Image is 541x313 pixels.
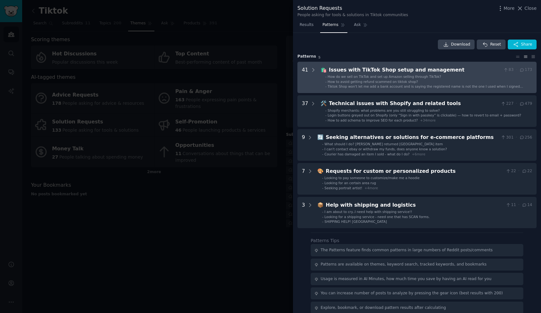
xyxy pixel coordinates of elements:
[325,186,362,190] span: Seeking portrait artist!
[318,55,320,59] span: 5
[451,42,470,47] span: Download
[477,40,505,50] button: Reset
[322,22,338,28] span: Patterns
[302,167,305,190] div: 7
[325,79,326,84] div: -
[322,210,323,214] div: -
[311,238,339,243] label: Patterns Tips
[329,100,499,108] div: Technical issues with Shopify and related tools
[522,168,532,174] span: 22
[325,181,376,185] span: Looking for an certain area rug
[317,134,324,140] span: 🔄
[328,113,521,117] span: Login buttons greyed out on Shopify (only “Sign in with passkey” is clickable) — how to revert to...
[325,152,410,156] span: Courier has damaged an item I sold - what do I do?
[300,22,314,28] span: Results
[328,85,523,93] span: Tiktok Shop won't let me add a bank account and is saying the registered name is not the one I us...
[522,202,532,208] span: 14
[322,176,323,180] div: -
[321,305,446,311] div: Explore, bookmark, or download pattern results after calculating
[321,276,492,282] div: Usage is measured in AI Minutes, how much time you save by having an AI read for you
[321,262,487,267] div: Patterns are available on themes, keyword search, tracked keywords, and bookmarks
[322,181,323,185] div: -
[317,168,324,174] span: 🎨
[328,118,418,122] span: How to add schema to improve SEO for each product?
[519,135,532,141] span: 256
[525,5,537,12] span: Close
[354,22,361,28] span: Ask
[325,118,326,122] div: -
[325,142,443,146] span: What should I do? [PERSON_NAME] returned [GEOGRAPHIC_DATA] item
[516,135,517,141] span: ·
[328,109,440,112] span: Shopify merchants: what problems are you still struggling to solve?
[438,40,475,50] a: Download
[320,100,327,106] span: 🛠️
[326,167,503,175] div: Requests for custom or personalized products
[297,20,316,33] a: Results
[506,202,516,208] span: 11
[506,168,516,174] span: 22
[325,84,326,89] div: -
[518,202,519,208] span: ·
[325,74,326,79] div: -
[322,142,323,146] div: -
[317,202,324,208] span: 📦
[325,220,387,223] span: SHIPPING HELP! [GEOGRAPHIC_DATA]
[519,67,532,73] span: 173
[302,66,308,89] div: 41
[322,219,323,224] div: -
[302,134,305,156] div: 9
[504,5,515,12] span: More
[325,147,447,151] span: I can't contact ebay or withdraw my funds, does anyone know a solution?
[322,215,323,219] div: -
[320,20,347,33] a: Patterns
[501,135,513,141] span: 301
[321,247,493,253] div: The Patterns feature finds common patterns in large numbers of Reddit posts/comments
[320,67,327,73] span: 🛍️
[302,201,305,224] div: 3
[322,147,323,151] div: -
[297,12,408,18] div: People asking for tools & solutions in Tiktok communities
[325,108,326,113] div: -
[328,80,418,84] span: How to avoid getting refund scammed on tiktok shop?
[322,186,323,190] div: -
[518,168,519,174] span: ·
[325,210,412,214] span: I am about to cry..I need help with shipping service!!
[364,186,378,190] span: + 4 more
[497,5,515,12] button: More
[508,40,537,50] button: Share
[519,101,532,107] span: 479
[325,113,326,117] div: -
[521,42,532,47] span: Share
[325,176,420,180] span: Looking to pay someone to customize/make me a hoodie
[490,42,501,47] span: Reset
[516,67,517,73] span: ·
[297,54,316,59] span: Pattern s
[326,134,499,141] div: Seeking alternatives or solutions for e-commerce platforms
[326,201,503,209] div: Help with shipping and logistics
[321,291,503,296] div: You can increase number of posts to analyze by pressing the gear icon (best results with 200)
[328,75,441,78] span: How do we sell on TikTok and set up Amazon selling through TikTok?
[302,100,308,122] div: 37
[325,215,430,219] span: Looking for a shipping service - need one that has SCAN forms.
[420,118,436,122] span: + 34 more
[517,5,537,12] button: Close
[503,67,513,73] span: 83
[516,101,517,107] span: ·
[329,66,501,74] div: Issues with TikTok Shop setup and management
[322,152,323,156] div: -
[297,4,408,12] div: Solution Requests
[412,152,426,156] span: + 6 more
[501,101,513,107] span: 227
[352,20,370,33] a: Ask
